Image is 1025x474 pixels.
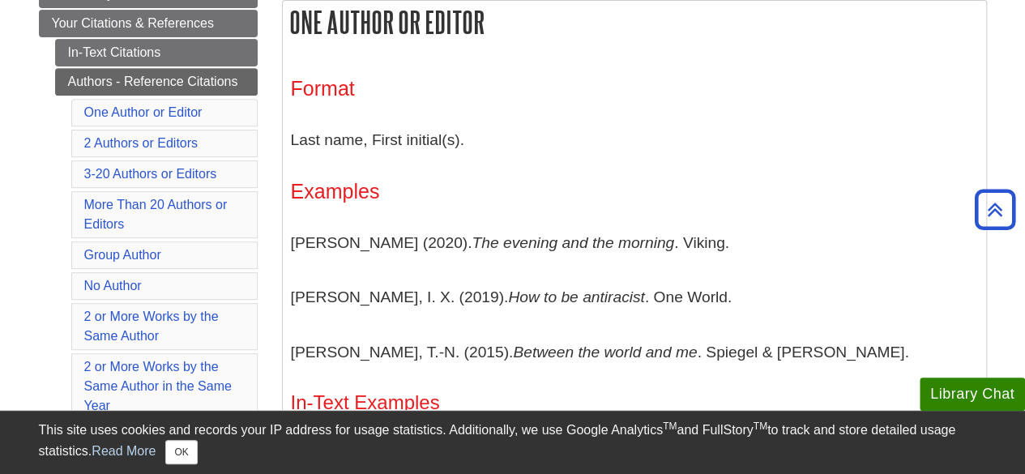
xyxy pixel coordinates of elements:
[920,378,1025,411] button: Library Chat
[291,77,978,100] h3: Format
[55,39,258,66] a: In-Text Citations
[291,392,978,413] h4: In-Text Examples
[84,279,142,293] a: No Author
[754,421,767,432] sup: TM
[291,220,978,267] p: [PERSON_NAME] (2020). . Viking.
[84,136,199,150] a: 2 Authors or Editors
[513,344,697,361] i: Between the world and me
[508,288,645,305] i: How to be antiracist
[84,248,161,262] a: Group Author
[84,360,232,412] a: 2 or More Works by the Same Author in the Same Year
[291,180,978,203] h3: Examples
[39,421,987,464] div: This site uses cookies and records your IP address for usage statistics. Additionally, we use Goo...
[84,167,217,181] a: 3-20 Authors or Editors
[165,440,197,464] button: Close
[291,274,978,321] p: [PERSON_NAME], I. X. (2019). . One World.
[472,234,674,251] i: The evening and the morning
[39,10,258,37] a: Your Citations & References
[291,117,978,164] p: Last name, First initial(s).
[84,198,228,231] a: More Than 20 Authors or Editors
[84,310,219,343] a: 2 or More Works by the Same Author
[84,105,203,119] a: One Author or Editor
[55,68,258,96] a: Authors - Reference Citations
[291,329,978,376] p: [PERSON_NAME], T.-N. (2015). . Spiegel & [PERSON_NAME].
[92,444,156,458] a: Read More
[52,16,214,30] span: Your Citations & References
[969,199,1021,220] a: Back to Top
[283,1,986,44] h2: One Author or Editor
[663,421,677,432] sup: TM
